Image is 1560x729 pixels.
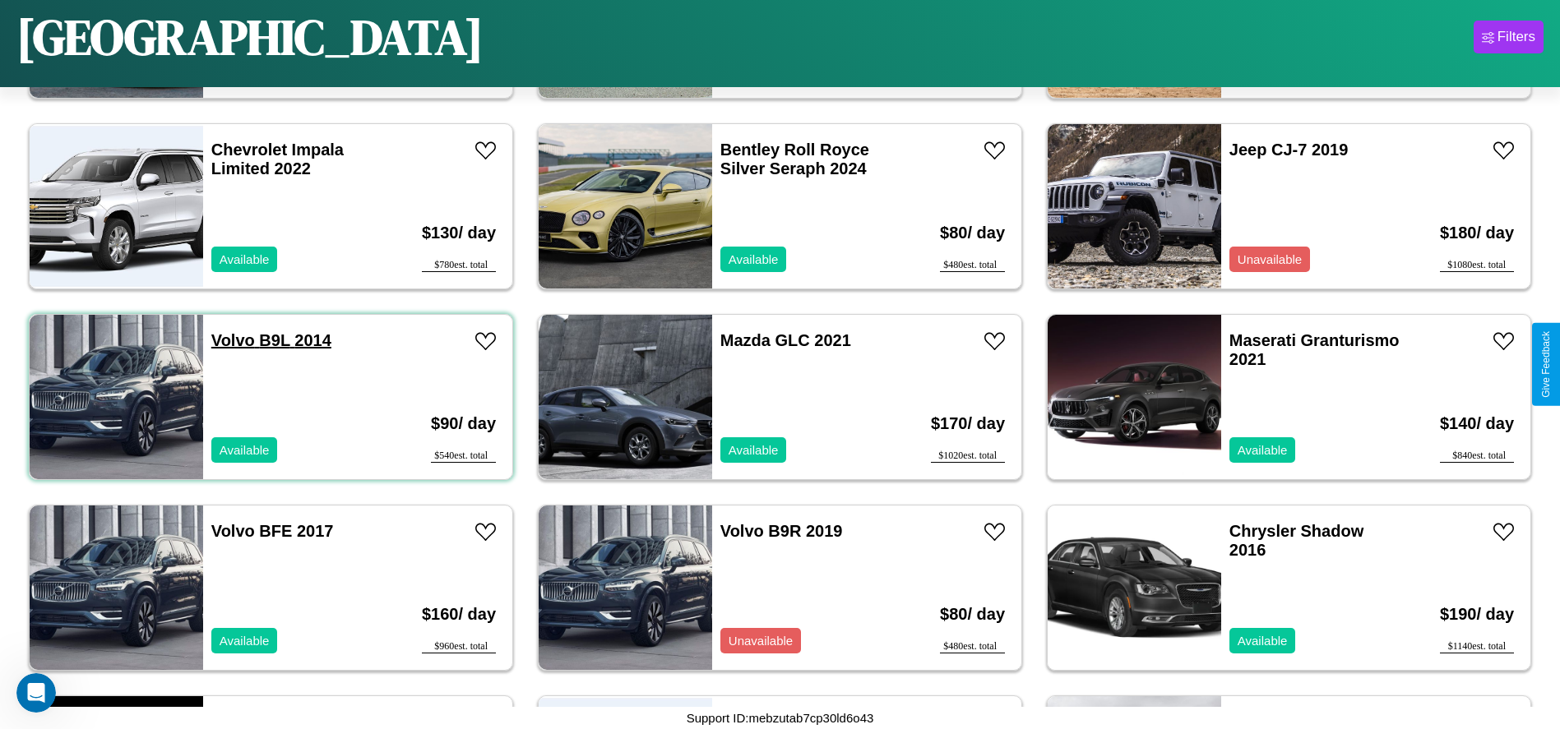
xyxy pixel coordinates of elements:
[729,248,779,270] p: Available
[1440,588,1514,640] h3: $ 190 / day
[1540,331,1552,398] div: Give Feedback
[1238,630,1288,652] p: Available
[1440,640,1514,653] div: $ 1140 est. total
[1229,331,1400,368] a: Maserati Granturismo 2021
[1440,207,1514,259] h3: $ 180 / day
[220,439,270,461] p: Available
[720,522,843,540] a: Volvo B9R 2019
[1440,450,1514,463] div: $ 840 est. total
[211,331,331,349] a: Volvo B9L 2014
[422,640,496,653] div: $ 960 est. total
[211,141,344,178] a: Chevrolet Impala Limited 2022
[1238,439,1288,461] p: Available
[1229,522,1363,559] a: Chrysler Shadow 2016
[720,141,869,178] a: Bentley Roll Royce Silver Seraph 2024
[940,207,1005,259] h3: $ 80 / day
[940,640,1005,653] div: $ 480 est. total
[1440,259,1514,272] div: $ 1080 est. total
[431,398,496,450] h3: $ 90 / day
[940,588,1005,640] h3: $ 80 / day
[422,588,496,640] h3: $ 160 / day
[931,398,1005,450] h3: $ 170 / day
[729,630,793,652] p: Unavailable
[211,522,334,540] a: Volvo BFE 2017
[720,331,851,349] a: Mazda GLC 2021
[16,673,56,713] iframe: Intercom live chat
[940,259,1005,272] div: $ 480 est. total
[422,259,496,272] div: $ 780 est. total
[1238,248,1302,270] p: Unavailable
[1229,141,1349,159] a: Jeep CJ-7 2019
[1440,398,1514,450] h3: $ 140 / day
[1498,29,1535,45] div: Filters
[220,630,270,652] p: Available
[220,248,270,270] p: Available
[431,450,496,463] div: $ 540 est. total
[1474,21,1544,53] button: Filters
[729,439,779,461] p: Available
[687,707,874,729] p: Support ID: mebzutab7cp30ld6o43
[931,450,1005,463] div: $ 1020 est. total
[422,207,496,259] h3: $ 130 / day
[16,3,484,71] h1: [GEOGRAPHIC_DATA]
